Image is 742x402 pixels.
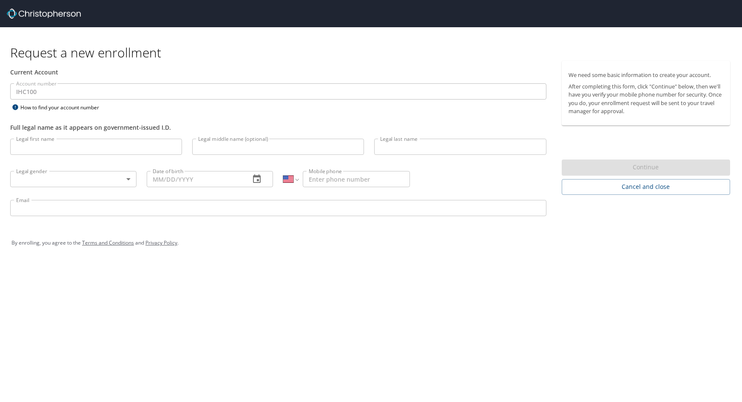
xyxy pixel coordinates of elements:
[147,171,243,187] input: MM/DD/YYYY
[10,171,136,187] div: ​
[10,123,546,132] div: Full legal name as it appears on government-issued I.D.
[145,239,177,246] a: Privacy Policy
[10,102,117,113] div: How to find your account number
[10,44,737,61] h1: Request a new enrollment
[7,9,81,19] img: cbt logo
[569,83,723,115] p: After completing this form, click "Continue" below, then we'll have you verify your mobile phone ...
[11,232,731,254] div: By enrolling, you agree to the and .
[82,239,134,246] a: Terms and Conditions
[569,71,723,79] p: We need some basic information to create your account.
[10,68,546,77] div: Current Account
[569,182,723,192] span: Cancel and close
[303,171,409,187] input: Enter phone number
[562,179,730,195] button: Cancel and close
